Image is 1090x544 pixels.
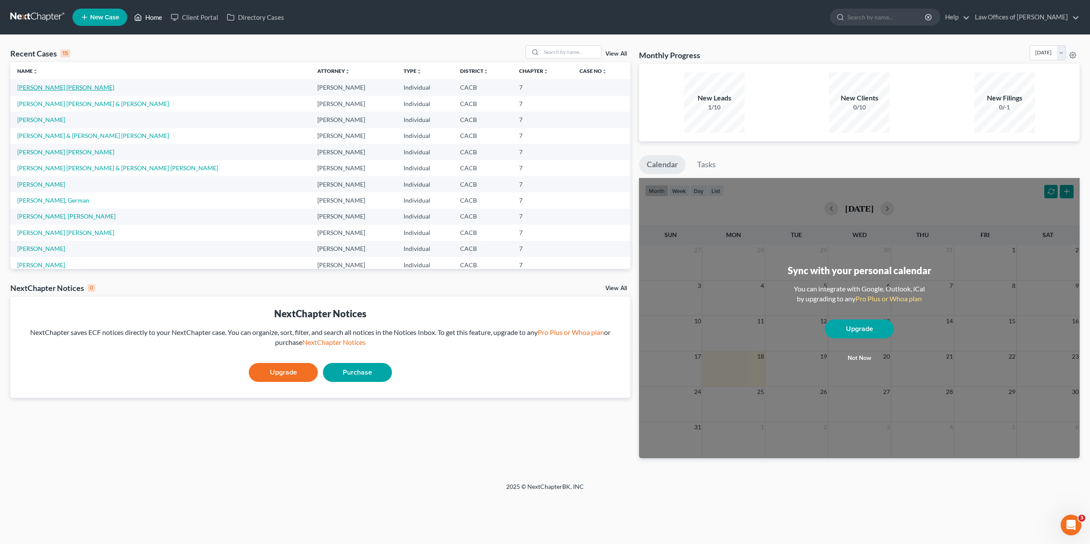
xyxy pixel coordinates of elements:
td: CACB [453,241,512,257]
a: [PERSON_NAME], German [17,197,89,204]
td: [PERSON_NAME] [310,176,397,192]
td: [PERSON_NAME] [310,241,397,257]
div: 2025 © NextChapterBK, INC [299,482,791,498]
td: 7 [512,160,573,176]
a: [PERSON_NAME] [17,181,65,188]
td: [PERSON_NAME] [310,144,397,160]
input: Search by name... [541,46,601,58]
td: [PERSON_NAME] [310,192,397,208]
td: CACB [453,225,512,241]
a: Chapterunfold_more [519,68,548,74]
a: NextChapter Notices [302,338,366,346]
a: View All [605,51,627,57]
a: Tasks [689,155,724,174]
div: New Leads [684,93,745,103]
td: 7 [512,144,573,160]
td: CACB [453,160,512,176]
td: Individual [397,128,453,144]
i: unfold_more [602,69,607,74]
a: Law Offices of [PERSON_NAME] [971,9,1079,25]
div: NextChapter Notices [10,283,95,293]
i: unfold_more [345,69,350,74]
a: [PERSON_NAME] [17,245,65,252]
i: unfold_more [33,69,38,74]
a: Purchase [323,363,392,382]
td: [PERSON_NAME] [310,225,397,241]
a: Typeunfold_more [404,68,422,74]
td: 7 [512,112,573,128]
input: Search by name... [847,9,926,25]
div: 15 [60,50,70,57]
td: 7 [512,192,573,208]
td: CACB [453,96,512,112]
td: [PERSON_NAME] [310,209,397,225]
td: 7 [512,257,573,273]
h3: Monthly Progress [639,50,700,60]
a: Attorneyunfold_more [317,68,350,74]
span: New Case [90,14,119,21]
a: [PERSON_NAME] & [PERSON_NAME] [PERSON_NAME] [17,132,169,139]
td: Individual [397,79,453,95]
a: [PERSON_NAME] [PERSON_NAME] [17,229,114,236]
div: New Clients [829,93,890,103]
td: CACB [453,209,512,225]
i: unfold_more [543,69,548,74]
a: Directory Cases [222,9,288,25]
button: Not now [825,350,894,367]
td: [PERSON_NAME] [310,112,397,128]
td: 7 [512,241,573,257]
i: unfold_more [483,69,489,74]
a: [PERSON_NAME] [PERSON_NAME] & [PERSON_NAME] [PERSON_NAME] [17,164,218,172]
a: Districtunfold_more [460,68,489,74]
div: NextChapter saves ECF notices directly to your NextChapter case. You can organize, sort, filter, ... [17,328,623,347]
a: Pro Plus or Whoa plan [855,294,922,303]
td: [PERSON_NAME] [310,96,397,112]
a: Client Portal [166,9,222,25]
a: [PERSON_NAME] [PERSON_NAME] [17,84,114,91]
div: 0/10 [829,103,890,112]
td: Individual [397,144,453,160]
td: Individual [397,241,453,257]
i: unfold_more [417,69,422,74]
td: Individual [397,96,453,112]
td: 7 [512,209,573,225]
a: [PERSON_NAME] [PERSON_NAME] [17,148,114,156]
td: Individual [397,112,453,128]
div: You can integrate with Google, Outlook, iCal by upgrading to any [790,284,928,304]
a: Upgrade [825,319,894,338]
a: Upgrade [249,363,318,382]
div: 0 [88,284,95,292]
a: Calendar [639,155,686,174]
td: CACB [453,176,512,192]
td: Individual [397,192,453,208]
a: Pro Plus or Whoa plan [538,328,604,336]
a: Home [130,9,166,25]
td: CACB [453,128,512,144]
td: Individual [397,160,453,176]
td: CACB [453,79,512,95]
td: 7 [512,79,573,95]
td: 7 [512,225,573,241]
div: 0/-1 [974,103,1035,112]
a: Nameunfold_more [17,68,38,74]
td: CACB [453,112,512,128]
a: Case Nounfold_more [579,68,607,74]
td: Individual [397,209,453,225]
td: CACB [453,257,512,273]
a: [PERSON_NAME] [17,261,65,269]
a: View All [605,285,627,291]
div: Sync with your personal calendar [788,264,931,277]
div: NextChapter Notices [17,307,623,320]
td: Individual [397,257,453,273]
td: [PERSON_NAME] [310,160,397,176]
a: [PERSON_NAME], [PERSON_NAME] [17,213,116,220]
a: Help [941,9,970,25]
td: [PERSON_NAME] [310,128,397,144]
div: 1/10 [684,103,745,112]
td: 7 [512,176,573,192]
iframe: Intercom live chat [1061,515,1081,535]
a: [PERSON_NAME] [PERSON_NAME] & [PERSON_NAME] [17,100,169,107]
td: Individual [397,225,453,241]
td: CACB [453,192,512,208]
td: 7 [512,128,573,144]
